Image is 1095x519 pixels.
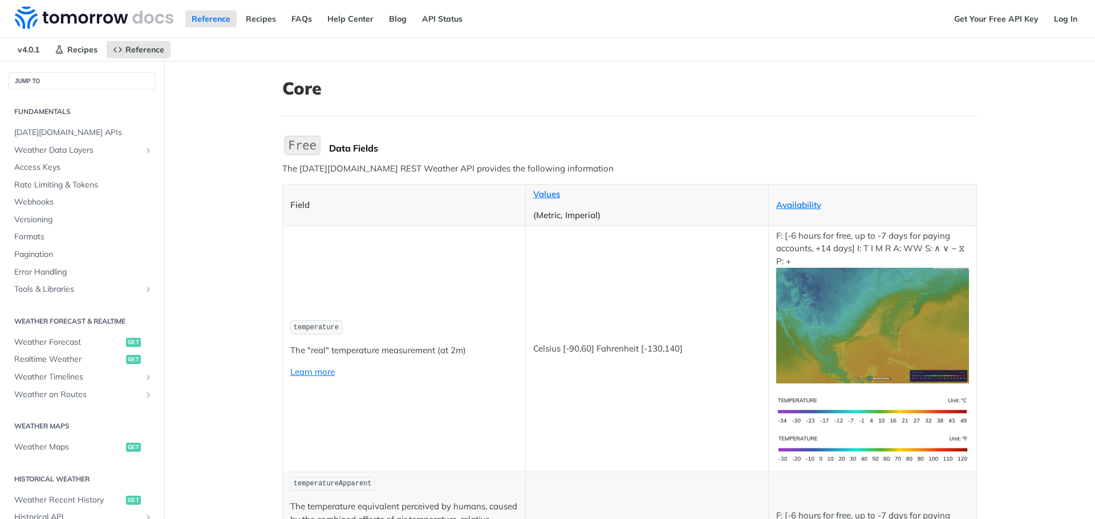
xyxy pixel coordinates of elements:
[9,246,156,263] a: Pagination
[14,442,123,453] span: Weather Maps
[9,386,156,403] a: Weather on RoutesShow subpages for Weather on Routes
[9,334,156,351] a: Weather Forecastget
[240,10,282,27] a: Recipes
[9,194,156,211] a: Webhooks
[290,320,342,334] code: temperature
[14,162,153,173] span: Access Keys
[9,107,156,117] h2: Fundamentals
[533,189,560,199] a: Values
[14,371,141,383] span: Weather Timelines
[416,10,469,27] a: API Status
[14,284,141,295] span: Tools & Libraries
[776,199,821,210] a: Availability
[185,10,237,27] a: Reference
[9,281,156,298] a: Tools & LibrariesShow subpages for Tools & Libraries
[9,369,156,386] a: Weather TimelinesShow subpages for Weather Timelines
[321,10,380,27] a: Help Center
[290,477,375,491] code: temperatureApparent
[533,209,761,222] p: (Metric, Imperial)
[144,285,153,294] button: Show subpages for Tools & Libraries
[14,145,141,156] span: Weather Data Layers
[9,351,156,368] a: Realtime Weatherget
[9,264,156,281] a: Error Handling
[9,159,156,176] a: Access Keys
[282,78,977,99] h1: Core
[9,474,156,484] h2: Historical Weather
[144,373,153,382] button: Show subpages for Weather Timelines
[9,211,156,228] a: Versioning
[126,496,141,505] span: get
[776,404,969,415] span: Expand image
[126,443,141,452] span: get
[144,390,153,399] button: Show subpages for Weather on Routes
[9,72,156,89] button: JUMP TO
[125,44,164,55] span: Reference
[14,214,153,226] span: Versioning
[9,439,156,456] a: Weather Mapsget
[14,231,153,243] span: Formats
[9,177,156,194] a: Rate Limiting & Tokens
[776,443,969,453] span: Expand image
[11,41,46,58] span: v4.0.1
[9,228,156,246] a: Formats
[9,316,156,326] h2: Weather Forecast & realtime
[14,249,153,260] span: Pagination
[144,146,153,155] button: Show subpages for Weather Data Layers
[14,389,141,401] span: Weather on Routes
[126,338,141,347] span: get
[282,162,977,175] p: The [DATE][DOMAIN_NAME] REST Weather API provides the following information
[67,44,98,55] span: Recipes
[14,495,123,506] span: Weather Recent History
[14,179,153,191] span: Rate Limiting & Tokens
[776,320,969,330] span: Expand image
[290,199,518,212] p: Field
[383,10,413,27] a: Blog
[126,355,141,364] span: get
[14,127,153,138] span: [DATE][DOMAIN_NAME] APIs
[1048,10,1084,27] a: Log In
[776,230,969,383] p: F: [-6 hours for free, up to -7 days for paying accounts, +14 days] I: T I M R A: WW S: ∧ ∨ ~ ⧖ P: +
[290,344,518,357] p: The "real" temperature measurement (at 2m)
[15,6,173,29] img: Tomorrow.io Weather API Docs
[9,142,156,159] a: Weather Data LayersShow subpages for Weather Data Layers
[9,124,156,141] a: [DATE][DOMAIN_NAME] APIs
[107,41,171,58] a: Reference
[9,492,156,509] a: Weather Recent Historyget
[329,142,977,154] div: Data Fields
[290,366,335,377] a: Learn more
[48,41,104,58] a: Recipes
[14,354,123,365] span: Realtime Weather
[14,267,153,278] span: Error Handling
[285,10,318,27] a: FAQs
[533,342,761,355] p: Celsius [-90,60] Fahrenheit [-130,140]
[948,10,1045,27] a: Get Your Free API Key
[14,197,153,208] span: Webhooks
[14,337,123,348] span: Weather Forecast
[9,421,156,431] h2: Weather Maps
